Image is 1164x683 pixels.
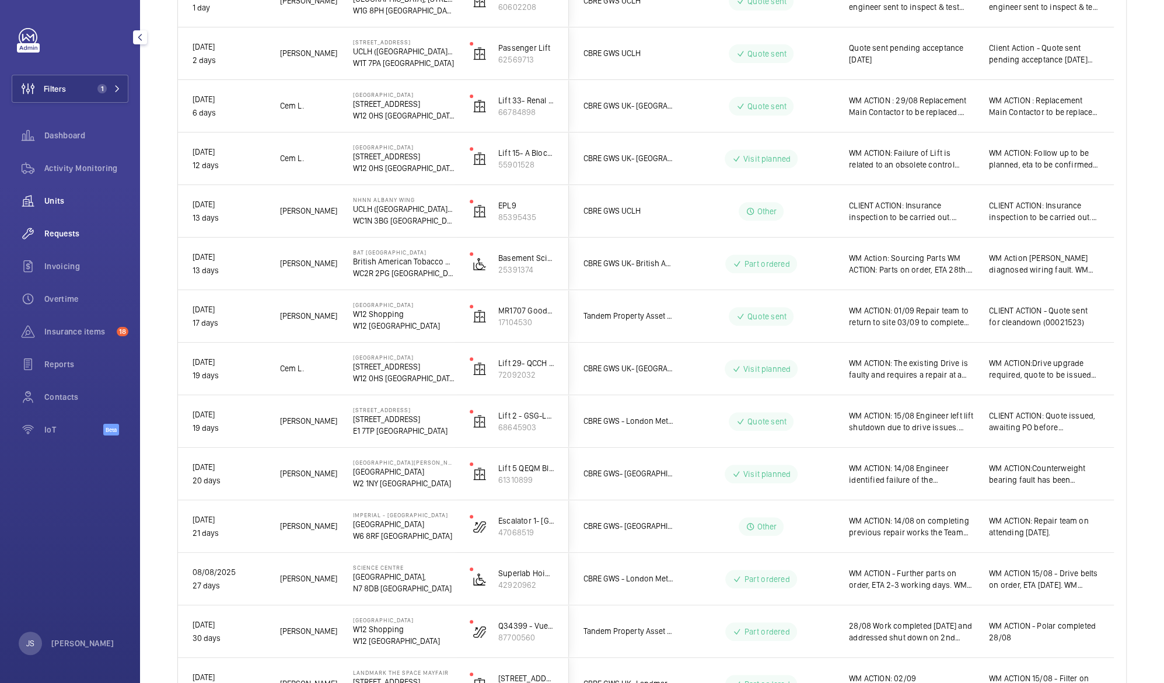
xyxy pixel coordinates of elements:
[193,316,265,330] p: 17 days
[353,5,455,16] p: W1G 8PH [GEOGRAPHIC_DATA]
[498,54,554,65] p: 62569713
[26,637,34,649] p: JS
[280,414,338,428] span: [PERSON_NAME]
[353,459,455,466] p: [GEOGRAPHIC_DATA][PERSON_NAME]
[193,159,265,172] p: 12 days
[193,1,265,15] p: 1 day
[473,362,487,376] img: elevator.svg
[353,478,455,489] p: W2 1NY [GEOGRAPHIC_DATA]
[353,91,455,98] p: [GEOGRAPHIC_DATA]
[583,152,673,165] span: CBRE GWS UK- [GEOGRAPHIC_DATA] ([GEOGRAPHIC_DATA])
[498,462,554,474] p: Lift 5 QEQM Block
[498,410,554,421] p: Lift 2 - GSG-L2 (LH- Kone mono)
[989,305,1099,328] span: CLIENT ACTION - Quote sent for cleandown (00021523)
[280,47,338,60] span: [PERSON_NAME]
[849,515,974,538] span: WM ACTION: 14/08 on completing previous repair works the Team discovered the handrail on Escalato...
[193,408,265,421] p: [DATE]
[44,358,128,370] span: Reports
[473,47,487,61] img: elevator.svg
[849,147,974,170] span: WM ACTION: Failure of Lift is related to an obsolete control Board. The has to be repaired as rep...
[498,316,554,328] p: 17104530
[849,305,974,328] span: WM ACTION: 01/09 Repair team to return to site 03/09 to complete repair. WM ACTION: 28/08 Repair ...
[747,48,787,60] p: Quote sent
[583,362,673,375] span: CBRE GWS UK- [GEOGRAPHIC_DATA] ([GEOGRAPHIC_DATA])
[989,357,1099,381] span: WM ACTION:Drive upgrade required, quote to be issued once costs have been sourced.
[97,84,107,93] span: 1
[849,95,974,118] span: WM ACTION : 29/08 Replacement Main Contactor to be replaced. Part identified and is available 3-5...
[498,211,554,223] p: 85395435
[193,303,265,316] p: [DATE]
[583,309,673,323] span: Tandem Property Asset Management
[353,511,455,518] p: Imperial - [GEOGRAPHIC_DATA]
[193,211,265,225] p: 13 days
[498,527,554,538] p: 47068519
[193,618,265,632] p: [DATE]
[498,159,554,170] p: 55901528
[353,372,455,384] p: W12 0HS [GEOGRAPHIC_DATA]
[989,410,1099,433] span: CLIENT ACTION: Quote issued, awaiting PO before proceeding.
[744,626,789,637] p: Part ordered
[498,474,554,486] p: 61310899
[193,474,265,487] p: 20 days
[353,308,455,320] p: W12 Shopping
[193,579,265,593] p: 27 days
[498,106,554,118] p: 66784898
[583,257,673,270] span: CBRE GWS UK- British American Tobacco Globe House
[353,249,455,256] p: BAT [GEOGRAPHIC_DATA]
[473,520,487,534] img: escalator.svg
[280,362,338,375] span: Cem L.
[44,130,128,141] span: Dashboard
[989,567,1099,591] span: WM ACTION 15/08 - Drive belts on order, ETA [DATE]. WM ACTION: Repairs on site [DATE].
[583,625,673,638] span: Tandem Property Asset Management
[747,100,787,112] p: Quote sent
[193,145,265,159] p: [DATE]
[353,406,455,413] p: [STREET_ADDRESS]
[849,42,974,65] span: Quote sent pending acceptance [DATE]
[743,363,791,375] p: Visit planned
[193,421,265,435] p: 19 days
[498,147,554,159] p: Lift 15- A Block West (RH) Building 201
[849,357,974,381] span: WM ACTION: The existing Drive is faulty and requires a repair at a specialist facility. Our Engin...
[193,198,265,211] p: [DATE]
[583,99,673,113] span: CBRE GWS UK- [GEOGRAPHIC_DATA] ([GEOGRAPHIC_DATA])
[498,421,554,433] p: 68645903
[193,264,265,277] p: 13 days
[280,520,338,533] span: [PERSON_NAME]
[747,416,787,427] p: Quote sent
[353,39,455,46] p: [STREET_ADDRESS]
[353,623,455,635] p: W12 Shopping
[103,424,119,435] span: Beta
[353,635,455,647] p: W12 [GEOGRAPHIC_DATA]
[353,361,455,372] p: [STREET_ADDRESS]
[498,264,554,276] p: 25391374
[473,152,487,166] img: elevator.svg
[473,257,487,271] img: platform_lift.svg
[44,83,66,95] span: Filters
[44,326,112,337] span: Insurance items
[989,200,1099,223] span: CLIENT ACTION: Insurance inspection to be carried out. [DATE]. 22/08
[473,309,487,323] img: elevator.svg
[44,391,128,403] span: Contacts
[498,95,554,106] p: Lift 33- Renal Building (LH) Building 555
[989,462,1099,486] span: WM ACTION:Counterweight bearing fault has been identified. Repair team to attend - ETA TBC.
[353,320,455,332] p: W12 [GEOGRAPHIC_DATA]
[353,267,455,279] p: WC2R 2PG [GEOGRAPHIC_DATA]
[849,620,974,643] span: 28/08 Work completed [DATE] and addressed shut down on 2nd Escalator on site
[849,200,974,223] span: CLIENT ACTION: Insurance inspection to be carried out. [DATE]. 22/08
[498,252,554,264] p: Basement Scissor Lift
[193,369,265,382] p: 19 days
[583,467,673,480] span: CBRE GWS- [GEOGRAPHIC_DATA] ([GEOGRAPHIC_DATA][PERSON_NAME])
[849,462,974,486] span: WM ACTION: 14/08 Engineer identified failure of the counterweight sheave bearing. 19/08 Quote sen...
[473,572,487,586] img: platform_lift.svg
[989,147,1099,170] span: WM ACTION: Follow up to be planned, eta to be confirmed. 26/08 [GEOGRAPHIC_DATA]
[498,357,554,369] p: Lift 29- QCCH (RH) Building 101]
[353,151,455,162] p: [STREET_ADDRESS]
[44,162,128,174] span: Activity Monitoring
[498,200,554,211] p: EPL9
[353,57,455,69] p: W1T 7PA [GEOGRAPHIC_DATA]
[193,632,265,645] p: 30 days
[353,203,455,215] p: UCLH ([GEOGRAPHIC_DATA]), [GEOGRAPHIC_DATA],
[473,467,487,481] img: elevator.svg
[353,110,455,121] p: W12 0HS [GEOGRAPHIC_DATA]
[498,369,554,381] p: 72092032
